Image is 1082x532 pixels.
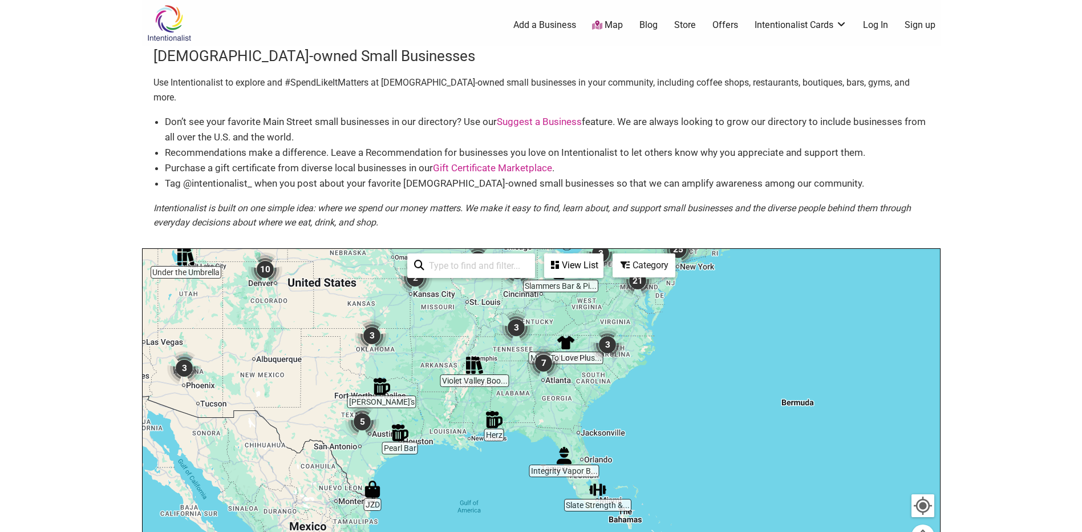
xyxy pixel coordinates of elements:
div: 5 [345,405,379,439]
div: View List [545,255,602,276]
a: Suggest a Business [497,116,582,127]
h3: [DEMOGRAPHIC_DATA]-owned Small Businesses [153,46,929,66]
p: Use Intentionalist to explore and #SpendLikeItMatters at [DEMOGRAPHIC_DATA]-owned small businesse... [153,75,929,104]
li: Recommendations make a difference. Leave a Recommendation for businesses you love on Intentionali... [165,145,929,160]
a: Offers [712,19,738,31]
a: Sign up [905,19,935,31]
div: 10 [248,252,282,287]
a: Gift Certificate Marketplace [433,162,552,174]
div: See a list of the visible businesses [544,253,603,278]
a: Intentionalist Cards [755,19,847,31]
a: Add a Business [513,19,576,31]
li: Don’t see your favorite Main Street small businesses in our directory? Use our feature. We are al... [165,114,929,145]
div: Under the Umbrella [177,248,194,265]
div: Sue Ellen's [373,378,390,395]
li: Purchase a gift certificate from diverse local businesses in our . [165,160,929,176]
div: Integrity Vapor Barrier Service [556,447,573,464]
div: Slate Strength & Conditioning [589,481,606,498]
div: 21 [621,264,655,298]
em: Intentionalist is built on one simple idea: where we spend our money matters. We make it easy to ... [153,203,911,228]
div: 7 [526,346,561,380]
button: Your Location [911,494,934,517]
a: Map [592,19,623,32]
a: Blog [639,19,658,31]
div: JZD [364,481,381,498]
a: Store [674,19,696,31]
div: Type to search and filter [407,253,535,278]
div: 3 [355,319,389,353]
div: 2 [500,253,534,288]
div: 3 [499,311,533,345]
li: Tag @intentionalist_ when you post about your favorite [DEMOGRAPHIC_DATA]-owned small businesses ... [165,176,929,191]
div: Violet Valley Bookstore [466,357,483,374]
div: 3 [590,328,625,362]
div: Category [614,255,674,276]
div: More To Love Plus Size Consignment [557,334,574,351]
div: Herz [485,411,502,428]
input: Type to find and filter... [424,255,528,277]
img: Intentionalist [142,5,196,42]
div: Filter by category [613,253,675,277]
div: Pearl Bar [391,424,408,441]
div: 25 [661,232,695,267]
div: 3 [167,351,201,385]
a: Log In [863,19,888,31]
div: 2 [398,261,432,295]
